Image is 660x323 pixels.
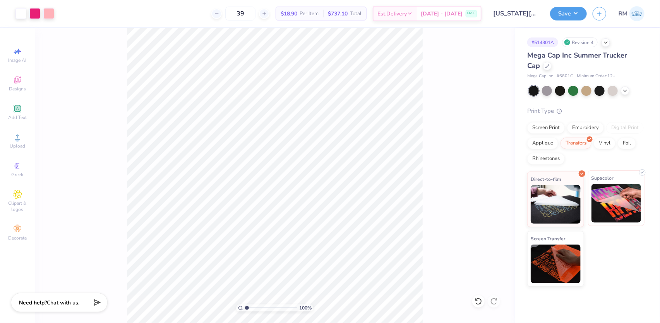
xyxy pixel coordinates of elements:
[377,10,407,18] span: Est. Delivery
[8,114,27,121] span: Add Text
[606,122,644,134] div: Digital Print
[557,73,573,80] span: # 6801C
[531,235,566,243] span: Screen Transfer
[619,6,645,21] a: RM
[9,57,27,63] span: Image AI
[527,51,627,70] span: Mega Cap Inc Summer Trucker Cap
[531,245,581,283] img: Screen Transfer
[8,235,27,241] span: Decorate
[328,10,348,18] span: $737.10
[47,299,79,306] span: Chat with us.
[19,299,47,306] strong: Need help?
[527,73,553,80] span: Mega Cap Inc
[567,122,604,134] div: Embroidery
[527,138,558,149] div: Applique
[421,10,463,18] span: [DATE] - [DATE]
[562,37,598,47] div: Revision 4
[619,9,627,18] span: RM
[4,200,31,212] span: Clipart & logos
[531,185,581,224] img: Direct-to-film
[531,175,561,183] span: Direct-to-film
[281,10,297,18] span: $18.90
[350,10,362,18] span: Total
[10,143,25,149] span: Upload
[487,6,544,21] input: Untitled Design
[527,153,565,165] div: Rhinestones
[618,138,636,149] div: Foil
[225,7,255,20] input: – –
[561,138,591,149] div: Transfers
[527,122,565,134] div: Screen Print
[299,304,312,311] span: 100 %
[591,174,614,182] span: Supacolor
[527,37,558,47] div: # 514301A
[591,184,641,223] img: Supacolor
[12,172,24,178] span: Greek
[300,10,319,18] span: Per Item
[550,7,587,20] button: Save
[629,6,645,21] img: Roberta Manuel
[527,107,645,116] div: Print Type
[577,73,615,80] span: Minimum Order: 12 +
[594,138,615,149] div: Vinyl
[9,86,26,92] span: Designs
[467,11,475,16] span: FREE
